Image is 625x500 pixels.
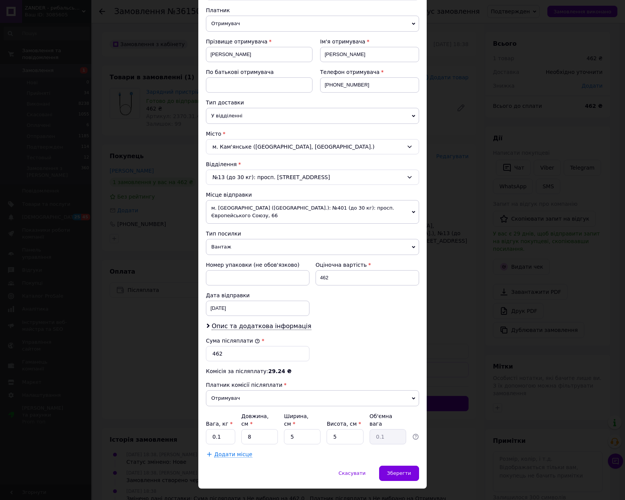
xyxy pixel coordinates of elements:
div: Відділення [206,160,419,168]
span: Опис та додаткова інформація [212,322,311,330]
div: Оціночна вартість [316,261,419,269]
div: Дата відправки [206,292,309,299]
span: 29.24 ₴ [268,368,292,374]
span: Отримувач [206,390,419,406]
span: Телефон отримувача [320,69,379,75]
label: Висота, см [327,421,361,427]
span: Тип доставки [206,99,244,106]
label: Ширина, см [284,413,308,427]
span: Платник [206,7,230,13]
div: №13 (до 30 кг): просп. [STREET_ADDRESS] [206,170,419,185]
div: Номер упаковки (не обов'язково) [206,261,309,269]
span: Зберегти [387,470,411,476]
label: Сума післяплати [206,338,260,344]
span: Тип посилки [206,231,241,237]
span: Вантаж [206,239,419,255]
label: Довжина, см [241,413,269,427]
span: У відділенні [206,108,419,124]
span: Прізвище отримувача [206,38,268,45]
span: Отримувач [206,16,419,32]
span: По батькові отримувача [206,69,274,75]
span: Місце відправки [206,192,252,198]
div: Об'ємна вага [370,412,406,428]
div: Місто [206,130,419,138]
span: Платник комісії післяплати [206,382,282,388]
span: Додати місце [214,451,252,458]
input: +380 [320,77,419,93]
label: Вага, кг [206,421,233,427]
span: м. [GEOGRAPHIC_DATA] ([GEOGRAPHIC_DATA].): №401 (до 30 кг): просп. Європейського Союзу, 66 [206,200,419,224]
span: Скасувати [338,470,365,476]
div: м. Кам'янське ([GEOGRAPHIC_DATA], [GEOGRAPHIC_DATA].) [206,139,419,154]
span: Ім'я отримувача [320,38,365,45]
div: Комісія за післяплату: [206,367,419,375]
